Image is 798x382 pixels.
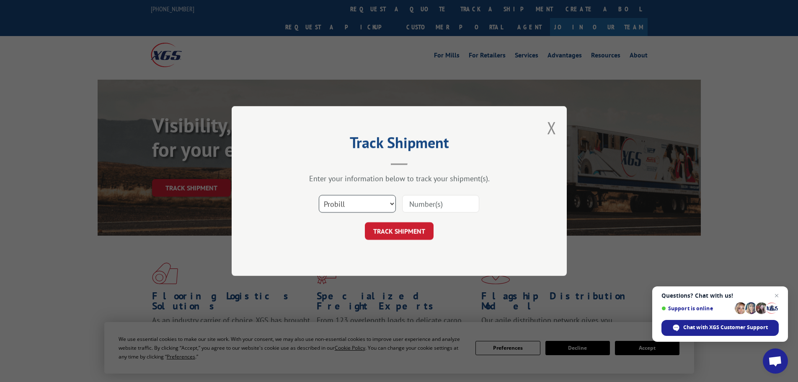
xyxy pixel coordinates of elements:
[547,117,556,139] button: Close modal
[661,305,732,312] span: Support is online
[274,137,525,153] h2: Track Shipment
[661,320,779,336] span: Chat with XGS Customer Support
[661,292,779,299] span: Questions? Chat with us!
[402,195,479,213] input: Number(s)
[683,324,768,331] span: Chat with XGS Customer Support
[274,174,525,183] div: Enter your information below to track your shipment(s).
[365,222,434,240] button: TRACK SHIPMENT
[763,348,788,374] a: Open chat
